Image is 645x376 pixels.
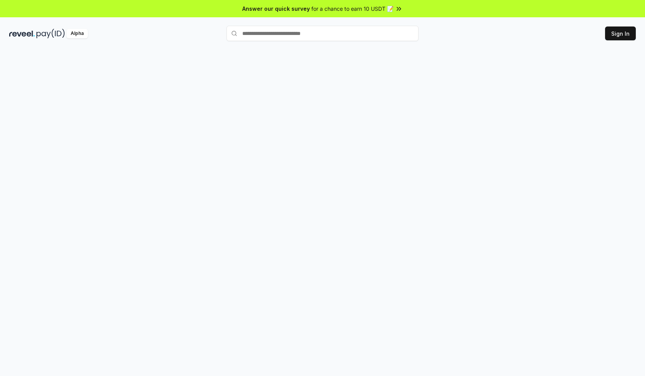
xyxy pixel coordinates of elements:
[66,29,88,38] div: Alpha
[242,5,310,13] span: Answer our quick survey
[605,27,636,40] button: Sign In
[311,5,394,13] span: for a chance to earn 10 USDT 📝
[36,29,65,38] img: pay_id
[9,29,35,38] img: reveel_dark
